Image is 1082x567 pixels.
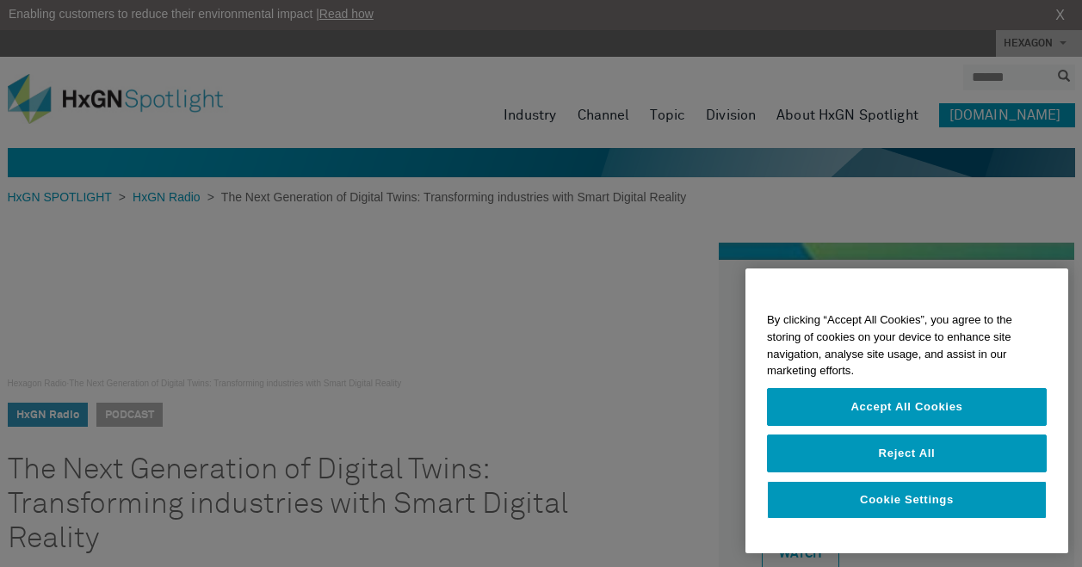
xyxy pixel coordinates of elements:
button: Reject All [767,434,1047,472]
button: Cookie Settings [767,481,1047,519]
div: By clicking “Accept All Cookies”, you agree to the storing of cookies on your device to enhance s... [745,303,1068,388]
button: Accept All Cookies [767,388,1047,426]
div: Privacy [745,268,1068,553]
div: Cookie banner [745,268,1068,553]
